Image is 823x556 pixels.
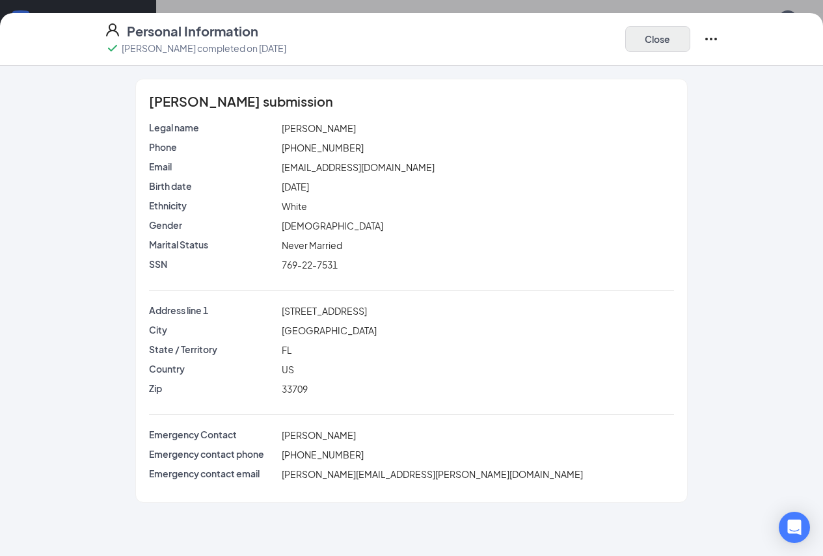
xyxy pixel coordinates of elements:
p: State / Territory [149,343,277,356]
p: Marital Status [149,238,277,251]
p: Country [149,362,277,375]
svg: Ellipses [703,31,719,47]
p: Zip [149,382,277,395]
span: [DATE] [282,181,309,192]
span: 33709 [282,383,308,395]
span: White [282,200,307,212]
span: [PHONE_NUMBER] [282,142,364,153]
h4: Personal Information [127,22,258,40]
span: [PERSON_NAME] [282,429,356,441]
span: [PERSON_NAME] [282,122,356,134]
svg: User [105,22,120,38]
span: [PERSON_NAME][EMAIL_ADDRESS][PERSON_NAME][DOMAIN_NAME] [282,468,583,480]
span: 769-22-7531 [282,259,338,271]
p: Emergency contact email [149,467,277,480]
span: [STREET_ADDRESS] [282,305,367,317]
p: Emergency contact phone [149,447,277,460]
p: Legal name [149,121,277,134]
span: [GEOGRAPHIC_DATA] [282,324,377,336]
p: Phone [149,140,277,153]
p: Address line 1 [149,304,277,317]
span: US [282,364,294,375]
span: [DEMOGRAPHIC_DATA] [282,220,383,232]
span: Never Married [282,239,342,251]
span: [PERSON_NAME] submission [149,95,333,108]
span: [EMAIL_ADDRESS][DOMAIN_NAME] [282,161,435,173]
p: Gender [149,218,277,232]
p: Birth date [149,179,277,192]
p: City [149,323,277,336]
button: Close [625,26,690,52]
span: FL [282,344,291,356]
div: Open Intercom Messenger [779,512,810,543]
svg: Checkmark [105,40,120,56]
p: [PERSON_NAME] completed on [DATE] [122,42,286,55]
span: [PHONE_NUMBER] [282,449,364,460]
p: Email [149,160,277,173]
p: SSN [149,258,277,271]
p: Ethnicity [149,199,277,212]
p: Emergency Contact [149,428,277,441]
